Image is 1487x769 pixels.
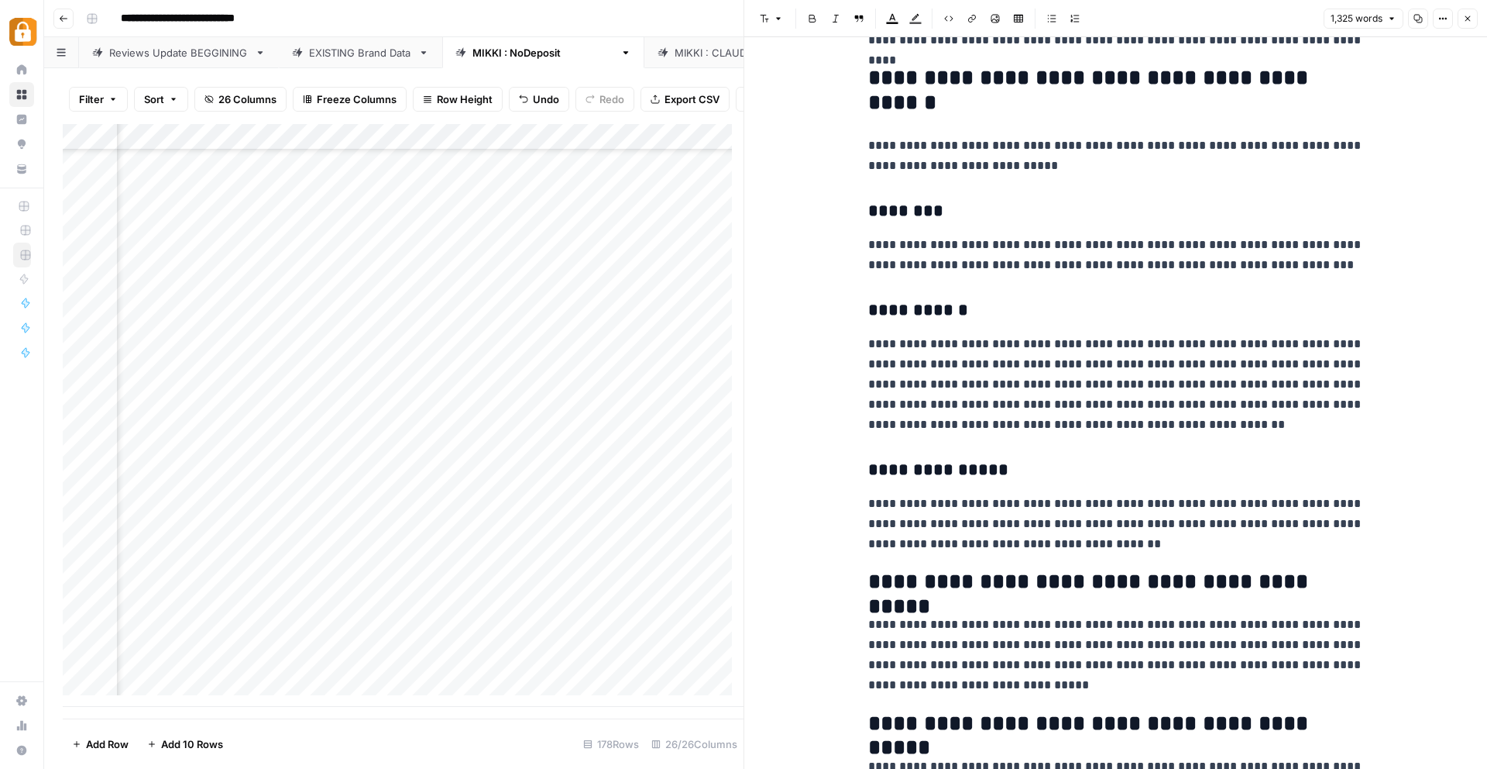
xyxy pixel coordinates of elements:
button: Freeze Columns [293,87,407,112]
a: Opportunities [9,132,34,157]
div: [PERSON_NAME] : [PERSON_NAME] [675,45,848,60]
div: Reviews Update BEGGINING [109,45,249,60]
a: Usage [9,713,34,738]
button: Help + Support [9,738,34,763]
span: 26 Columns [218,91,276,107]
a: Home [9,57,34,82]
span: Sort [144,91,164,107]
a: [PERSON_NAME] : [PERSON_NAME] [644,37,878,68]
span: Redo [599,91,624,107]
div: 26/26 Columns [645,732,743,757]
button: Undo [509,87,569,112]
button: 26 Columns [194,87,287,112]
div: EXISTING Brand Data [309,45,412,60]
a: Browse [9,82,34,107]
button: 1,325 words [1324,9,1403,29]
img: Adzz Logo [9,18,37,46]
span: Add Row [86,736,129,752]
a: Insights [9,107,34,132]
button: Row Height [413,87,503,112]
span: Row Height [437,91,493,107]
span: Freeze Columns [317,91,397,107]
span: Undo [533,91,559,107]
span: Export CSV [665,91,719,107]
button: Redo [575,87,634,112]
button: Add 10 Rows [138,732,232,757]
button: Export CSV [640,87,730,112]
a: [PERSON_NAME] : NoDeposit [442,37,644,68]
button: Add Row [63,732,138,757]
span: Filter [79,91,104,107]
a: Settings [9,688,34,713]
button: Filter [69,87,128,112]
div: 178 Rows [577,732,645,757]
span: 1,325 words [1331,12,1382,26]
a: Reviews Update BEGGINING [79,37,279,68]
div: [PERSON_NAME] : NoDeposit [472,45,614,60]
span: Add 10 Rows [161,736,223,752]
button: Sort [134,87,188,112]
a: Your Data [9,157,34,181]
button: Workspace: Adzz [9,12,34,51]
a: EXISTING Brand Data [279,37,442,68]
